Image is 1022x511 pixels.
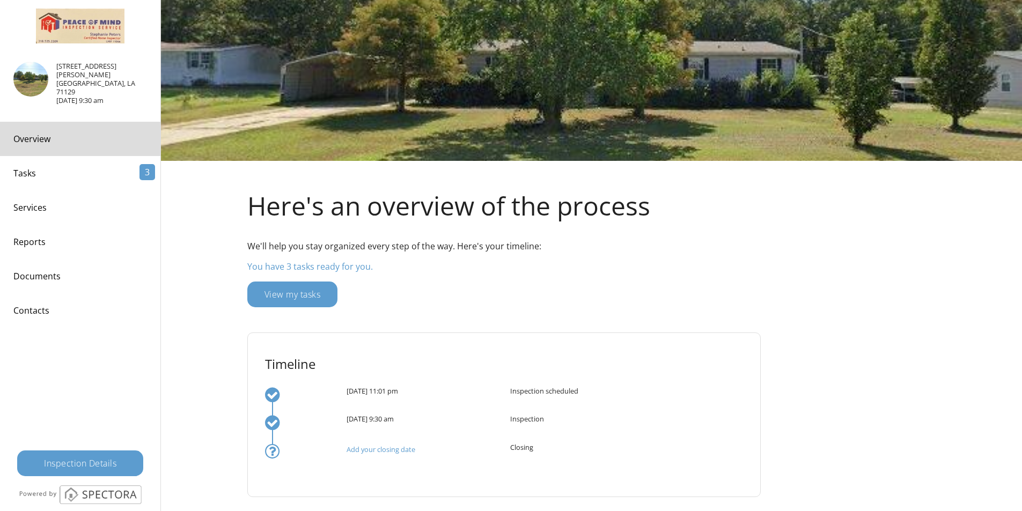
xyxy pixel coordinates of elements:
[13,62,48,97] img: streetview
[247,282,338,307] div: View my tasks
[347,445,415,454] a: Add your closing date
[13,167,36,179] span: Tasks
[36,9,124,43] img: Peace of Mind Inspection Service, LLC
[347,387,497,395] div: [DATE] 11:01 pm
[347,414,497,423] div: [DATE] 9:30 am
[265,359,743,369] h5: Timeline
[17,450,143,476] div: Inspection Details
[247,261,761,272] p: You have 3 tasks ready for you.
[13,79,147,96] div: [GEOGRAPHIC_DATA], LA 71129
[247,189,761,223] h2: Here's an overview of the process
[139,164,155,180] span: 3
[13,96,147,105] div: [DATE] 9:30 am
[13,62,147,79] div: [STREET_ADDRESS][PERSON_NAME]
[510,387,702,395] div: Inspection scheduled
[510,443,702,451] div: Closing
[247,240,761,252] p: We'll help you stay organized every step of the way. Here's your timeline:
[247,261,761,303] a: You have 3 tasks ready for you. View my tasks
[510,414,702,423] div: Inspection
[17,485,143,504] img: powered_by_spectora_2-515040443daf9c604a6d5fd53d2d4bd0eaf859cef49a6b91a74871ad79ee630a.png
